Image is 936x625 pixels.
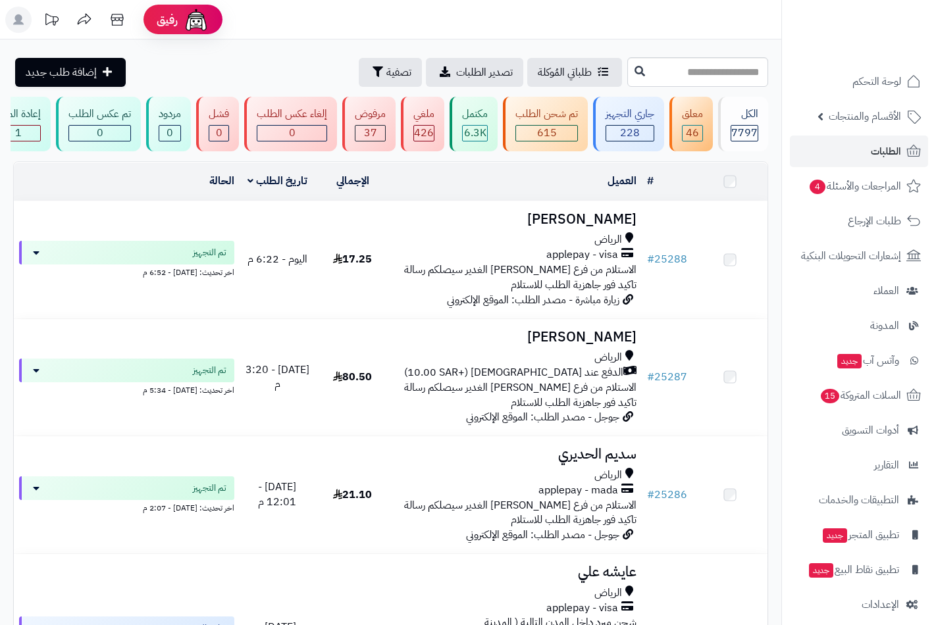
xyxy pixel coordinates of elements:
div: اخر تحديث: [DATE] - 5:34 م [19,382,234,396]
span: 0 [97,125,103,141]
span: المراجعات والأسئلة [808,177,901,195]
a: الإعدادات [790,589,928,620]
span: طلبات الإرجاع [848,212,901,230]
a: مرفوض 37 [340,97,398,151]
div: 0 [69,126,130,141]
a: تطبيق نقاط البيعجديد [790,554,928,586]
span: تم التجهيز [193,482,226,495]
div: جاري التجهيز [606,107,654,122]
span: الاستلام من فرع [PERSON_NAME] الغدير سيصلكم رسالة تاكيد فور جاهزية الطلب للاستلام [404,380,637,411]
a: تصدير الطلبات [426,58,523,87]
span: applepay - mada [538,483,618,498]
span: إشعارات التحويلات البنكية [801,247,901,265]
span: طلباتي المُوكلة [538,64,592,80]
div: 46 [683,126,702,141]
span: # [647,487,654,503]
span: 426 [414,125,434,141]
a: وآتس آبجديد [790,345,928,376]
div: إلغاء عكس الطلب [257,107,327,122]
span: 46 [686,125,699,141]
span: لوحة التحكم [852,72,901,91]
a: الإجمالي [336,173,369,189]
button: تصفية [359,58,422,87]
div: اخر تحديث: [DATE] - 2:07 م [19,500,234,514]
span: 228 [620,125,640,141]
span: الرياض [594,586,622,601]
div: تم شحن الطلب [515,107,578,122]
div: معلق [682,107,703,122]
a: تم عكس الطلب 0 [53,97,143,151]
span: 1 [15,125,22,141]
div: 0 [209,126,228,141]
div: 6256 [463,126,487,141]
span: applepay - visa [546,601,618,616]
span: إضافة طلب جديد [26,64,97,80]
div: الكل [731,107,758,122]
a: فشل 0 [194,97,242,151]
span: اليوم - 6:22 م [247,251,307,267]
a: المراجعات والأسئلة4 [790,170,928,202]
div: 426 [414,126,434,141]
div: 0 [159,126,180,141]
a: الكل7797 [715,97,771,151]
span: الرياض [594,232,622,247]
div: 37 [355,126,385,141]
span: رفيق [157,12,178,28]
span: 6.3K [464,125,486,141]
span: الاستلام من فرع [PERSON_NAME] الغدير سيصلكم رسالة تاكيد فور جاهزية الطلب للاستلام [404,497,637,528]
span: 15 [821,389,839,403]
a: جاري التجهيز 228 [590,97,667,151]
span: الطلبات [871,142,901,161]
span: # [647,369,654,385]
div: 228 [606,126,654,141]
a: تم شحن الطلب 615 [500,97,590,151]
span: 4 [810,180,825,194]
span: 21.10 [333,487,372,503]
span: أدوات التسويق [842,421,899,439]
span: تم التجهيز [193,364,226,377]
span: 615 [537,125,557,141]
a: #25287 [647,369,687,385]
span: جديد [809,563,833,578]
span: العملاء [873,282,899,300]
a: تطبيق المتجرجديد [790,519,928,551]
a: لوحة التحكم [790,66,928,97]
span: المدونة [870,316,899,335]
span: وآتس آب [836,351,899,370]
div: تم عكس الطلب [68,107,131,122]
a: #25286 [647,487,687,503]
a: الحالة [209,173,234,189]
span: الرياض [594,350,622,365]
span: جوجل - مصدر الطلب: الموقع الإلكتروني [466,409,619,425]
a: التقارير [790,449,928,481]
img: ai-face.png [183,7,209,33]
span: تم التجهيز [193,246,226,259]
a: ملغي 426 [398,97,447,151]
span: الدفع عند [DEMOGRAPHIC_DATA] (+10.00 SAR) [404,365,623,380]
span: الاستلام من فرع [PERSON_NAME] الغدير سيصلكم رسالة تاكيد فور جاهزية الطلب للاستلام [404,262,637,293]
span: 7797 [731,125,758,141]
a: العميل [608,173,637,189]
span: تصدير الطلبات [456,64,513,80]
a: طلبات الإرجاع [790,205,928,237]
a: مكتمل 6.3K [447,97,500,151]
a: # [647,173,654,189]
a: طلباتي المُوكلة [527,58,622,87]
a: الطلبات [790,136,928,167]
h3: [PERSON_NAME] [396,330,636,345]
span: زيارة مباشرة - مصدر الطلب: الموقع الإلكتروني [447,292,619,308]
a: إشعارات التحويلات البنكية [790,240,928,272]
span: جديد [837,354,862,368]
a: تحديثات المنصة [35,7,68,36]
a: أدوات التسويق [790,414,928,446]
span: 37 [364,125,377,141]
span: 0 [167,125,173,141]
span: [DATE] - 12:01 م [258,479,296,510]
span: التطبيقات والخدمات [819,491,899,509]
h3: سديم الحديري [396,447,636,462]
span: تطبيق نقاط البيع [808,561,899,579]
a: المدونة [790,310,928,341]
span: جديد [823,528,847,543]
span: 0 [216,125,222,141]
a: إلغاء عكس الطلب 0 [242,97,340,151]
